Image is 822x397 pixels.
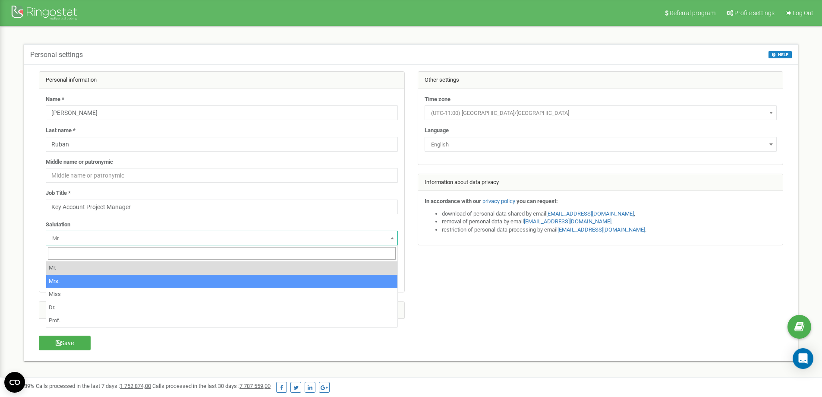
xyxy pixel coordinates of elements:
[428,139,774,151] span: English
[425,137,777,152] span: English
[39,336,91,350] button: Save
[46,261,397,275] li: Mr.
[46,105,398,120] input: Name
[39,72,404,89] div: Personal information
[120,383,151,389] u: 1 752 874,00
[425,95,450,104] label: Time zone
[46,158,113,166] label: Middle name or patronymic
[30,51,83,59] h5: Personal settings
[442,226,777,234] li: restriction of personal data processing by email .
[425,198,481,204] strong: In accordance with our
[517,198,558,204] strong: you can request:
[557,226,645,233] a: [EMAIL_ADDRESS][DOMAIN_NAME]
[442,218,777,226] li: removal of personal data by email ,
[46,189,71,197] label: Job Title *
[152,383,271,389] span: Calls processed in the last 30 days :
[4,372,25,393] button: Open CMP widget
[670,10,715,16] span: Referral program
[46,221,70,229] label: Salutation
[46,314,397,327] li: Prof.
[428,107,774,119] span: (UTC-11:00) Pacific/Midway
[239,383,271,389] u: 7 787 559,00
[46,168,398,183] input: Middle name or patronymic
[524,218,611,225] a: [EMAIL_ADDRESS][DOMAIN_NAME]
[425,127,449,135] label: Language
[546,210,634,217] a: [EMAIL_ADDRESS][DOMAIN_NAME]
[46,127,76,135] label: Last name *
[768,51,792,58] button: HELP
[46,95,64,104] label: Name *
[793,10,813,16] span: Log Out
[46,137,398,152] input: Last name
[418,72,783,89] div: Other settings
[36,383,151,389] span: Calls processed in the last 7 days :
[46,275,397,288] li: Mrs.
[734,10,775,16] span: Profile settings
[46,301,397,314] li: Dr.
[46,288,397,301] li: Miss
[46,231,398,245] span: Mr.
[46,200,398,214] input: Job Title
[425,105,777,120] span: (UTC-11:00) Pacific/Midway
[418,174,783,191] div: Information about data privacy
[482,198,515,204] a: privacy policy
[442,210,777,218] li: download of personal data shared by email ,
[39,302,404,319] div: Change password
[793,348,813,369] div: Open Intercom Messenger
[49,232,395,245] span: Mr.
